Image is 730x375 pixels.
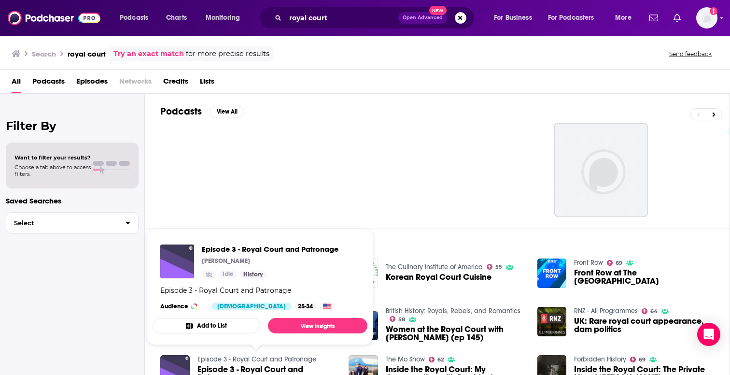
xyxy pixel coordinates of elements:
[574,355,626,363] a: Forbidden History
[537,307,567,336] img: UK: Rare royal court appearance, dam politics
[398,12,447,24] button: Open AdvancedNew
[710,7,717,15] svg: Add a profile image
[294,303,317,310] div: 25-34
[285,10,398,26] input: Search podcasts, credits, & more...
[12,73,21,93] a: All
[574,269,714,285] span: Front Row at The [GEOGRAPHIC_DATA]
[696,7,717,29] img: User Profile
[696,7,717,29] button: Show profile menu
[6,212,139,234] button: Select
[696,7,717,29] span: Logged in as lilynwalker
[429,357,444,362] a: 62
[616,261,622,265] span: 69
[239,271,267,278] a: History
[68,49,106,58] h3: royal court
[186,48,269,59] span: for more precise results
[487,264,502,270] a: 55
[160,245,194,278] img: Episode 3 - Royal Court and Patronage
[166,11,187,25] span: Charts
[219,271,238,278] a: Idle
[32,73,65,93] a: Podcasts
[8,9,100,27] img: Podchaser - Follow, Share and Rate Podcasts
[630,357,646,362] a: 69
[14,164,91,177] span: Choose a tab above to access filters.
[206,11,240,25] span: Monitoring
[646,10,662,26] a: Show notifications dropdown
[113,10,161,26] button: open menu
[160,10,193,26] a: Charts
[160,105,244,117] a: PodcastsView All
[615,11,632,25] span: More
[32,49,56,58] h3: Search
[119,73,152,93] span: Networks
[642,308,658,314] a: 64
[574,259,603,267] a: Front Row
[390,316,405,322] a: 58
[211,303,292,310] div: [DEMOGRAPHIC_DATA]
[608,10,644,26] button: open menu
[386,273,491,281] a: Korean Royal Court Cuisine
[548,11,594,25] span: For Podcasters
[200,73,214,93] a: Lists
[6,220,118,226] span: Select
[386,325,526,342] span: Women at the Royal Court with [PERSON_NAME] (ep 145)
[487,10,544,26] button: open menu
[494,11,532,25] span: For Business
[268,7,484,29] div: Search podcasts, credits, & more...
[670,10,685,26] a: Show notifications dropdown
[437,358,444,362] span: 62
[120,11,148,25] span: Podcasts
[537,259,567,288] img: Front Row at The Royal Court Theatre
[153,318,260,333] button: Add to List
[76,73,108,93] a: Episodes
[197,355,316,363] a: Episode 3 - Royal Court and Patronage
[429,6,447,15] span: New
[574,307,638,315] a: RNZ - All Programmes
[160,286,291,295] div: Episode 3 - Royal Court and Patronage
[542,10,608,26] button: open menu
[6,196,139,205] p: Saved Searches
[223,270,234,279] span: Idle
[199,10,253,26] button: open menu
[160,303,204,310] h3: Audience
[574,269,714,285] a: Front Row at The Royal Court Theatre
[650,309,658,314] span: 64
[210,106,244,117] button: View All
[386,325,526,342] a: Women at the Royal Court with Gemma Hollman (ep 145)
[666,50,715,58] button: Send feedback
[386,355,425,363] a: The Mo Show
[398,317,405,322] span: 58
[160,105,202,117] h2: Podcasts
[403,15,443,20] span: Open Advanced
[574,317,714,333] a: UK: Rare royal court appearance, dam politics
[113,48,184,59] a: Try an exact match
[386,307,520,315] a: British History: Royals, Rebels, and Romantics
[268,318,367,333] a: View Insights
[495,265,502,269] span: 55
[202,257,250,265] p: [PERSON_NAME]
[639,358,646,362] span: 69
[697,323,720,346] div: Open Intercom Messenger
[607,260,622,266] a: 69
[202,245,338,254] a: Episode 3 - Royal Court and Patronage
[6,119,139,133] h2: Filter By
[14,154,91,161] span: Want to filter your results?
[163,73,188,93] a: Credits
[386,263,483,271] a: The Culinary Institute of America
